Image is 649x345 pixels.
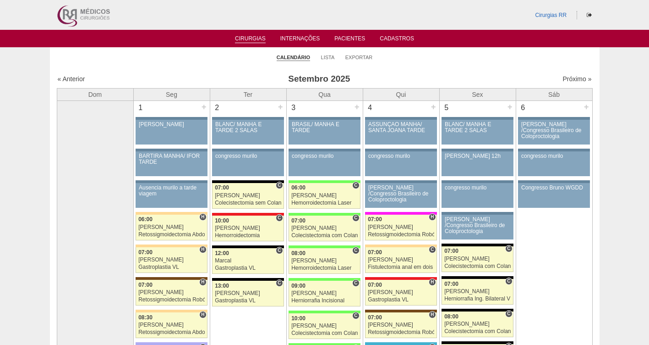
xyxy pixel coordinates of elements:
div: [PERSON_NAME] [368,257,434,263]
a: C 07:00 [PERSON_NAME] Colecistectomia com Colangiografia VL [442,246,513,272]
a: Lista [321,54,335,61]
span: 07:00 [215,184,229,191]
div: congresso murilo [368,153,434,159]
a: Congresso Bruno WGDD [518,183,589,208]
div: Herniorrafia Incisional [291,298,358,304]
a: [PERSON_NAME] 12h [442,151,513,176]
span: 07:00 [138,249,153,256]
span: 07:00 [368,249,382,256]
div: 5 [440,101,454,115]
div: Key: Bartira [136,212,207,215]
a: C 06:00 [PERSON_NAME] Hemorroidectomia Laser [289,183,360,209]
div: Colecistectomia com Colangiografia VL [444,328,511,334]
a: « Anterior [58,75,85,83]
span: 06:00 [138,216,153,223]
div: [PERSON_NAME] [139,122,204,128]
a: H 07:00 [PERSON_NAME] Gastroplastia VL [136,247,207,273]
div: [PERSON_NAME] [291,323,358,329]
th: Dom [57,88,133,100]
div: [PERSON_NAME] /Congresso Brasileiro de Coloproctologia [368,185,434,203]
div: Key: Aviso [136,149,207,151]
div: Key: Aviso [365,117,436,120]
a: Cirurgias RR [535,12,567,18]
span: Hospital [429,213,436,221]
div: Key: Aviso [442,149,513,151]
a: Próximo » [562,75,591,83]
span: Consultório [352,279,359,287]
span: Hospital [199,311,206,318]
a: H 08:30 [PERSON_NAME] Retossigmoidectomia Abdominal VL [136,312,207,338]
div: Key: Brasil [289,278,360,281]
div: [PERSON_NAME] [215,225,281,231]
div: Key: Aviso [518,180,589,183]
div: Key: Blanc [212,245,284,248]
span: 13:00 [215,283,229,289]
span: 07:00 [291,217,305,224]
div: [PERSON_NAME] [368,289,434,295]
span: 08:00 [444,313,458,320]
div: Key: Aviso [518,117,589,120]
span: 07:00 [444,248,458,254]
div: Key: Aviso [289,149,360,151]
h3: Setembro 2025 [185,72,453,86]
div: 3 [287,101,301,115]
div: [PERSON_NAME] /Congresso Brasileiro de Coloproctologia [445,217,510,235]
div: + [200,101,208,113]
div: Key: Aviso [289,117,360,120]
div: Gastroplastia VL [368,297,434,303]
a: [PERSON_NAME] /Congresso Brasileiro de Coloproctologia [365,183,436,208]
div: Key: Brasil [289,180,360,183]
span: 07:00 [368,282,382,288]
div: [PERSON_NAME] [444,256,511,262]
a: Ausencia murilo a tarde viagem [136,183,207,208]
div: Key: Brasil [289,213,360,216]
span: 07:00 [368,314,382,321]
span: Consultório [276,214,283,222]
div: congresso murilo [215,153,281,159]
span: Consultório [276,182,283,189]
div: Key: Aviso [518,149,589,151]
div: congresso murilo [292,153,357,159]
div: Gastroplastia VL [138,264,205,270]
div: BLANC/ MANHÃ E TARDE 2 SALAS [215,122,281,134]
span: Consultório [352,214,359,222]
span: 07:00 [444,281,458,287]
span: 10:00 [215,217,229,224]
a: BLANC/ MANHÃ E TARDE 2 SALAS [212,120,284,145]
div: BARTIRA MANHÃ/ IFOR TARDE [139,153,204,165]
div: [PERSON_NAME] [215,290,281,296]
div: Key: Santa Joana [136,277,207,280]
div: [PERSON_NAME] [368,322,434,328]
div: [PERSON_NAME] 12h [445,153,510,159]
th: Sáb [516,88,592,100]
span: Consultório [505,278,512,285]
a: C 13:00 [PERSON_NAME] Gastroplastia VL [212,281,284,306]
a: C 10:00 [PERSON_NAME] Colecistectomia com Colangiografia VL [289,313,360,339]
div: BRASIL/ MANHÃ E TARDE [292,122,357,134]
div: [PERSON_NAME] [138,322,205,328]
span: 12:00 [215,250,229,256]
th: Qua [286,88,363,100]
div: 2 [210,101,224,115]
span: Consultório [505,310,512,317]
th: Ter [210,88,286,100]
div: [PERSON_NAME] [291,193,358,199]
th: Seg [133,88,210,100]
div: + [353,101,361,113]
a: C 08:00 [PERSON_NAME] Hemorroidectomia Laser [289,248,360,274]
div: Retossigmoidectomia Robótica [138,297,205,303]
div: [PERSON_NAME] [291,258,358,264]
a: H 07:00 [PERSON_NAME] Gastroplastia VL [365,280,436,306]
a: C 12:00 Marcal Gastroplastia VL [212,248,284,274]
a: H 07:00 [PERSON_NAME] Retossigmoidectomia Robótica [136,280,207,306]
a: C 07:00 [PERSON_NAME] Colecistectomia sem Colangiografia VL [212,183,284,209]
a: Calendário [277,54,310,61]
div: Key: Aviso [212,149,284,151]
a: Internações [280,35,320,45]
div: Colecistectomia com Colangiografia VL [291,233,358,239]
div: [PERSON_NAME] [368,224,434,230]
span: Consultório [352,247,359,254]
div: Key: Christóvão da Gama [136,342,207,345]
a: Cirurgias [235,35,266,43]
span: 08:30 [138,314,153,321]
